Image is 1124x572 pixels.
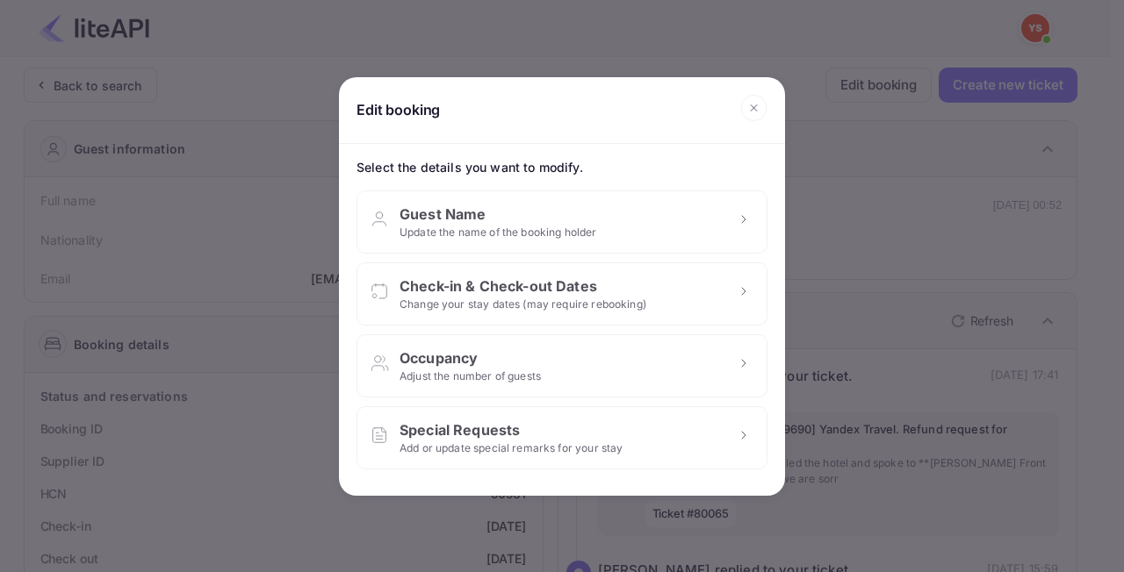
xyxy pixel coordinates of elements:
div: Change your stay dates (may require rebooking) [400,297,646,312]
div: Edit booking [357,101,440,118]
div: Occupancy [400,347,541,368]
div: Update the name of the booking holder [400,225,597,240]
div: Add or update special remarks for your stay [400,440,623,456]
div: Guest Name [400,204,597,225]
div: Select the details you want to modify. [357,158,767,176]
div: Check-in & Check-out Dates [400,275,646,297]
div: Adjust the number of guests [400,368,541,384]
div: Special Requests [400,419,623,440]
